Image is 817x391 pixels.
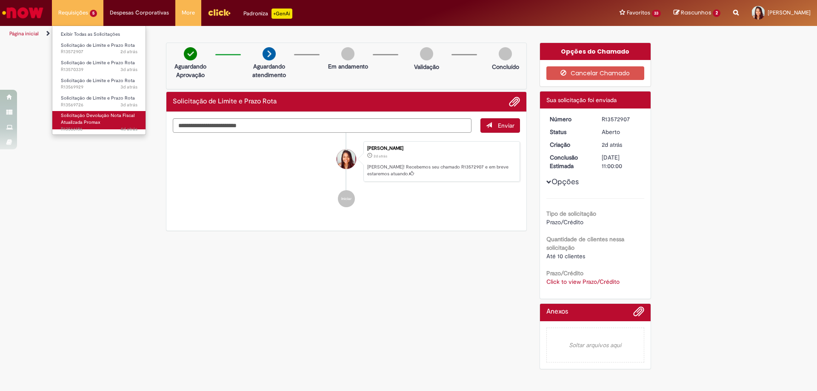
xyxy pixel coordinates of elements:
[120,102,137,108] time: 26/09/2025 10:21:40
[681,9,711,17] span: Rascunhos
[61,112,134,126] span: Solicitação Devolução Nota Fiscal Atualizada Promax
[182,9,195,17] span: More
[543,115,596,123] dt: Número
[120,66,137,73] time: 26/09/2025 12:06:37
[492,63,519,71] p: Concluído
[602,141,622,148] time: 27/09/2025 11:29:49
[480,118,520,133] button: Enviar
[271,9,292,19] p: +GenAi
[633,306,644,321] button: Adicionar anexos
[52,58,146,74] a: Aberto R13570339 : Solicitação de Limite e Prazo Rota
[90,10,97,17] span: 5
[546,269,583,277] b: Prazo/Crédito
[713,9,720,17] span: 2
[341,47,354,60] img: img-circle-grey.png
[173,133,520,216] ul: Histórico de tíquete
[546,235,624,251] b: Quantidade de clientes nessa solicitação
[546,218,583,226] span: Prazo/Crédito
[546,328,645,362] em: Soltar arquivos aqui
[208,6,231,19] img: click_logo_yellow_360x200.png
[602,141,622,148] span: 2d atrás
[120,84,137,90] span: 3d atrás
[243,9,292,19] div: Padroniza
[184,47,197,60] img: check-circle-green.png
[61,66,137,73] span: R13570339
[374,154,387,159] time: 27/09/2025 11:29:49
[546,96,617,104] span: Sua solicitação foi enviada
[674,9,720,17] a: Rascunhos
[173,118,471,133] textarea: Digite sua mensagem aqui...
[546,252,585,260] span: Até 10 clientes
[652,10,661,17] span: 33
[328,62,368,71] p: Em andamento
[263,47,276,60] img: arrow-next.png
[110,9,169,17] span: Despesas Corporativas
[120,66,137,73] span: 3d atrás
[499,47,512,60] img: img-circle-grey.png
[543,140,596,149] dt: Criação
[6,26,538,42] ul: Trilhas de página
[58,9,88,17] span: Requisições
[627,9,650,17] span: Favoritos
[367,146,515,151] div: [PERSON_NAME]
[61,84,137,91] span: R13569929
[602,128,641,136] div: Aberto
[61,77,135,84] span: Solicitação de Limite e Prazo Rota
[546,308,568,316] h2: Anexos
[61,126,137,133] span: R13566186
[337,149,356,169] div: Laura Da Silva Tobias
[52,76,146,92] a: Aberto R13569929 : Solicitação de Limite e Prazo Rota
[768,9,811,16] span: [PERSON_NAME]
[120,84,137,90] time: 26/09/2025 10:54:43
[52,41,146,57] a: Aberto R13572907 : Solicitação de Limite e Prazo Rota
[52,111,146,129] a: Aberto R13566186 : Solicitação Devolução Nota Fiscal Atualizada Promax
[61,49,137,55] span: R13572907
[602,153,641,170] div: [DATE] 11:00:00
[170,62,211,79] p: Aguardando Aprovação
[52,94,146,109] a: Aberto R13569726 : Solicitação de Limite e Prazo Rota
[61,60,135,66] span: Solicitação de Limite e Prazo Rota
[546,66,645,80] button: Cancelar Chamado
[52,26,146,135] ul: Requisições
[61,42,135,49] span: Solicitação de Limite e Prazo Rota
[498,122,514,129] span: Enviar
[540,43,651,60] div: Opções do Chamado
[546,210,596,217] b: Tipo de solicitação
[414,63,439,71] p: Validação
[120,126,137,132] span: 4d atrás
[509,96,520,107] button: Adicionar anexos
[120,102,137,108] span: 3d atrás
[546,278,620,285] a: Click to view Prazo/Crédito
[602,140,641,149] div: 27/09/2025 11:29:49
[543,153,596,170] dt: Conclusão Estimada
[543,128,596,136] dt: Status
[420,47,433,60] img: img-circle-grey.png
[9,30,39,37] a: Página inicial
[120,49,137,55] span: 2d atrás
[249,62,290,79] p: Aguardando atendimento
[61,102,137,108] span: R13569726
[173,98,277,106] h2: Solicitação de Limite e Prazo Rota Histórico de tíquete
[173,141,520,182] li: Laura Da Silva Tobias
[120,49,137,55] time: 27/09/2025 11:29:51
[1,4,45,21] img: ServiceNow
[52,30,146,39] a: Exibir Todas as Solicitações
[367,164,515,177] p: [PERSON_NAME]! Recebemos seu chamado R13572907 e em breve estaremos atuando.
[61,95,135,101] span: Solicitação de Limite e Prazo Rota
[374,154,387,159] span: 2d atrás
[120,126,137,132] time: 25/09/2025 11:35:23
[602,115,641,123] div: R13572907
